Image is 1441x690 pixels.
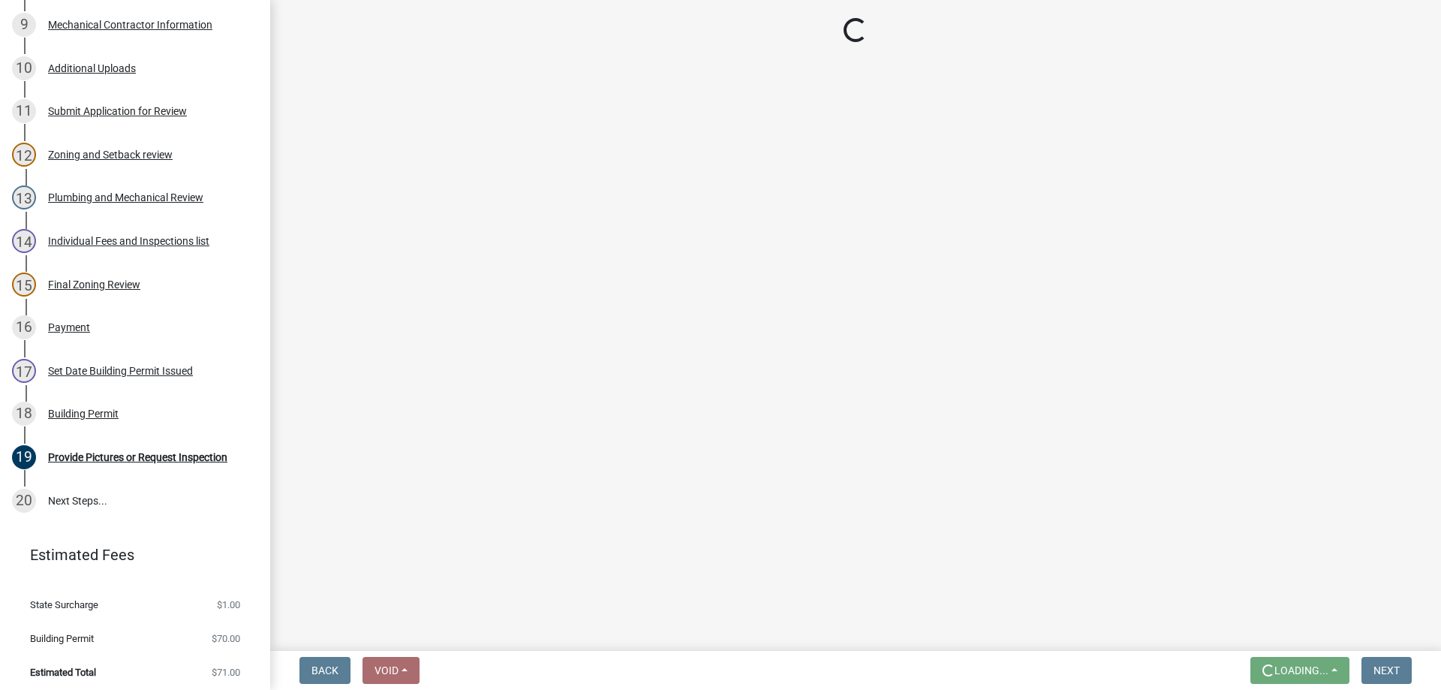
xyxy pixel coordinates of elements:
[48,149,173,160] div: Zoning and Setback review
[12,99,36,123] div: 11
[12,273,36,297] div: 15
[30,634,94,643] span: Building Permit
[48,20,212,30] div: Mechanical Contractor Information
[1373,664,1400,676] span: Next
[12,185,36,209] div: 13
[311,664,338,676] span: Back
[48,366,193,376] div: Set Date Building Permit Issued
[12,402,36,426] div: 18
[48,63,136,74] div: Additional Uploads
[12,359,36,383] div: 17
[375,664,399,676] span: Void
[12,229,36,253] div: 14
[48,279,140,290] div: Final Zoning Review
[48,192,203,203] div: Plumbing and Mechanical Review
[212,634,240,643] span: $70.00
[299,657,350,684] button: Back
[48,322,90,333] div: Payment
[1250,657,1349,684] button: Loading...
[48,452,227,463] div: Provide Pictures or Request Inspection
[30,600,98,610] span: State Surcharge
[48,408,119,419] div: Building Permit
[212,667,240,677] span: $71.00
[12,143,36,167] div: 12
[12,315,36,339] div: 16
[48,106,187,116] div: Submit Application for Review
[30,667,96,677] span: Estimated Total
[217,600,240,610] span: $1.00
[12,56,36,80] div: 10
[1361,657,1412,684] button: Next
[363,657,420,684] button: Void
[12,489,36,513] div: 20
[12,13,36,37] div: 9
[1274,664,1328,676] span: Loading...
[12,445,36,469] div: 19
[48,236,209,246] div: Individual Fees and Inspections list
[12,540,246,570] a: Estimated Fees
